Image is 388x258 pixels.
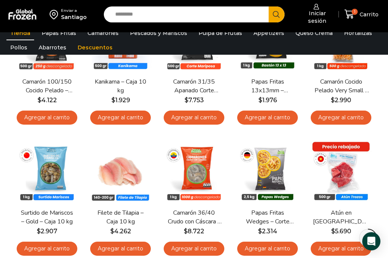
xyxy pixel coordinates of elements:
a: 1 Carrito [343,5,380,23]
bdi: 2.314 [258,228,277,235]
a: Agregar al carrito: “Camarón 36/40 Crudo con Cáscara - Super Prime - Caja 10 kg” [164,242,224,256]
span: $ [38,97,41,104]
img: address-field-icon.svg [50,8,61,21]
a: Hortalizas [340,26,376,40]
bdi: 1.976 [258,97,277,104]
span: $ [258,228,262,235]
a: Abarrotes [35,40,70,55]
a: Papas Fritas [38,26,80,40]
a: Kanikama – Caja 10 kg [92,78,149,95]
a: Agregar al carrito: “Filete de Tilapia - Caja 10 kg” [90,242,151,256]
span: $ [111,97,115,104]
a: Agregar al carrito: “Kanikama – Caja 10 kg” [90,111,151,125]
a: Agregar al carrito: “Papas Fritas Wedges – Corte Gajo - Caja 10 kg” [237,242,298,256]
a: Surtido de Mariscos – Gold – Caja 10 kg [19,209,75,226]
a: Agregar al carrito: “Camarón 31/35 Apanado Corte Mariposa - Bronze - Caja 5 kg” [164,111,224,125]
bdi: 4.262 [110,228,131,235]
div: Enviar a [61,8,87,13]
bdi: 1.929 [111,97,130,104]
span: $ [184,228,188,235]
span: $ [331,228,335,235]
span: 1 [352,9,358,15]
a: Atún en [GEOGRAPHIC_DATA] – Caja 10 kg [313,209,369,226]
bdi: 8.722 [184,228,204,235]
a: Agregar al carrito: “Camarón 100/150 Cocido Pelado - Bronze - Caja 10 kg” [17,111,77,125]
span: $ [258,97,262,104]
a: Tienda [6,26,34,40]
span: $ [185,97,188,104]
span: Iniciar sesión [298,9,335,25]
a: Queso Crema [292,26,336,40]
bdi: 7.753 [185,97,204,104]
div: Open Intercom Messenger [362,232,380,250]
a: Agregar al carrito: “Surtido de Mariscos - Gold - Caja 10 kg” [17,242,77,256]
a: Descuentos [74,40,116,55]
a: Camarones [84,26,122,40]
a: Papas Fritas 13x13mm – Formato 1 kg – Caja 10 kg [239,78,296,95]
span: $ [110,228,114,235]
a: Pulpa de Frutas [195,26,246,40]
a: Agregar al carrito: “Camarón Cocido Pelado Very Small - Bronze - Caja 10 kg” [311,111,371,125]
span: $ [331,97,335,104]
a: Agregar al carrito: “Papas Fritas 13x13mm - Formato 1 kg - Caja 10 kg” [237,111,298,125]
span: Carrito [358,11,379,18]
a: Camarón 31/35 Apanado Corte Mariposa – Bronze – Caja 5 kg [166,78,222,95]
div: Santiago [61,13,87,21]
a: Camarón 100/150 Cocido Pelado – Bronze – Caja 10 kg [19,78,75,95]
a: Appetizers [250,26,288,40]
bdi: 2.990 [331,97,351,104]
a: Papas Fritas Wedges – Corte Gajo – Caja 10 kg [239,209,296,226]
a: Camarón 36/40 Crudo con Cáscara – Super Prime – Caja 10 kg [166,209,222,226]
button: Search button [269,6,285,22]
a: Agregar al carrito: “Atún en Trozos - Caja 10 kg” [311,242,371,256]
bdi: 5.690 [331,228,351,235]
span: $ [37,228,41,235]
bdi: 4.122 [38,97,57,104]
a: Camarón Cocido Pelado Very Small – Bronze – Caja 10 kg [313,78,369,95]
a: Filete de Tilapia – Caja 10 kg [92,209,149,226]
a: Pescados y Mariscos [126,26,191,40]
bdi: 2.907 [37,228,57,235]
a: Pollos [6,40,31,55]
